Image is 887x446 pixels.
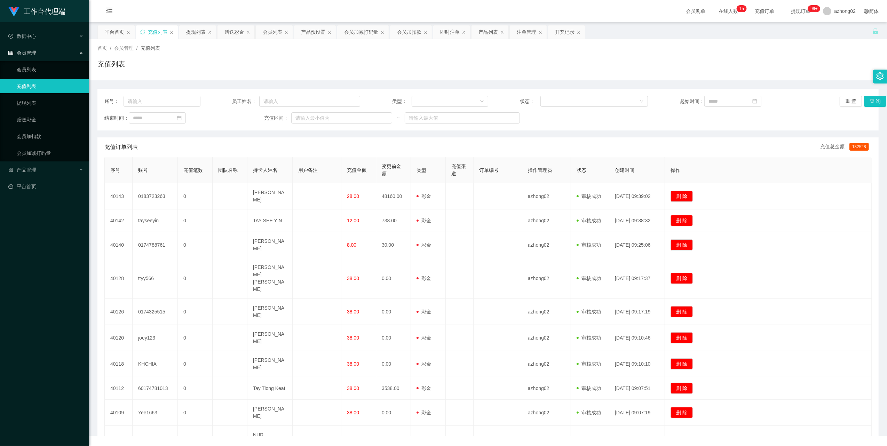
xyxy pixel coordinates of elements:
[136,45,138,51] span: /
[538,30,543,34] i: 图标: close
[417,276,431,281] span: 彩金
[124,96,200,107] input: 请输入
[114,45,134,51] span: 会员管理
[218,167,238,173] span: 团队名称
[347,193,359,199] span: 28.00
[577,276,601,281] span: 审核成功
[97,59,125,69] h1: 充值列表
[178,325,213,351] td: 0
[224,25,244,39] div: 赠送彩金
[577,361,601,367] span: 审核成功
[104,98,124,105] span: 账号：
[864,9,869,14] i: 图标: global
[105,209,133,232] td: 40142
[417,218,431,223] span: 彩金
[247,400,293,426] td: [PERSON_NAME]
[451,164,466,176] span: 充值渠道
[8,180,84,193] a: 图标: dashboard平台首页
[671,215,693,226] button: 删 除
[104,114,129,122] span: 结束时间：
[347,335,359,341] span: 38.00
[480,99,484,104] i: 图标: down
[417,193,431,199] span: 彩金
[787,9,814,14] span: 提现订单
[380,30,385,34] i: 图标: close
[347,242,356,248] span: 8.00
[169,30,174,34] i: 图标: close
[17,129,84,143] a: 会员加扣款
[808,5,820,12] sup: 940
[609,351,665,377] td: [DATE] 09:10:10
[671,191,693,202] button: 删 除
[376,209,411,232] td: 738.00
[577,193,601,199] span: 审核成功
[347,410,359,415] span: 38.00
[751,9,778,14] span: 充值订单
[133,377,178,400] td: 60174781013
[417,385,431,391] span: 彩金
[397,25,421,39] div: 会员加扣款
[247,183,293,209] td: [PERSON_NAME]
[520,98,540,105] span: 状态：
[97,45,107,51] span: 首页
[609,183,665,209] td: [DATE] 09:39:02
[105,183,133,209] td: 40143
[133,232,178,258] td: 0174788761
[609,299,665,325] td: [DATE] 09:17:19
[615,167,634,173] span: 创建时间
[671,273,693,284] button: 删 除
[392,114,405,122] span: ~
[376,351,411,377] td: 0.00
[178,400,213,426] td: 0
[528,167,552,173] span: 操作管理员
[208,30,212,34] i: 图标: close
[376,183,411,209] td: 48160.00
[577,410,601,415] span: 审核成功
[517,25,536,39] div: 注单管理
[555,25,575,39] div: 开奖记录
[247,299,293,325] td: [PERSON_NAME]
[522,325,571,351] td: azhong02
[178,377,213,400] td: 0
[133,299,178,325] td: 0174325515
[671,332,693,343] button: 删 除
[95,420,881,428] div: 2021
[671,407,693,418] button: 删 除
[140,30,145,34] i: 图标: sync
[133,400,178,426] td: Yee1663
[376,299,411,325] td: 0.00
[259,96,360,107] input: 请输入
[478,25,498,39] div: 产品列表
[671,306,693,317] button: 删 除
[8,50,13,55] i: 图标: table
[417,335,431,341] span: 彩金
[105,258,133,299] td: 40128
[138,167,148,173] span: 账号
[253,167,277,173] span: 持卡人姓名
[577,309,601,314] span: 审核成功
[232,98,259,105] span: 员工姓名：
[105,299,133,325] td: 40126
[671,358,693,369] button: 删 除
[126,30,130,34] i: 图标: close
[8,7,19,17] img: logo.9652507e.png
[522,232,571,258] td: azhong02
[133,183,178,209] td: 0183723263
[609,232,665,258] td: [DATE] 09:25:06
[872,28,879,34] i: 图标: unlock
[141,45,160,51] span: 充值列表
[479,167,499,173] span: 订单编号
[347,361,359,367] span: 38.00
[671,167,680,173] span: 操作
[133,209,178,232] td: tayseeyin
[376,377,411,400] td: 3538.00
[133,325,178,351] td: joey123
[417,410,431,415] span: 彩金
[284,30,288,34] i: 图标: close
[178,232,213,258] td: 0
[376,325,411,351] td: 0.00
[609,209,665,232] td: [DATE] 09:38:32
[8,33,36,39] span: 数据中心
[148,25,167,39] div: 充值列表
[183,167,203,173] span: 充值笔数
